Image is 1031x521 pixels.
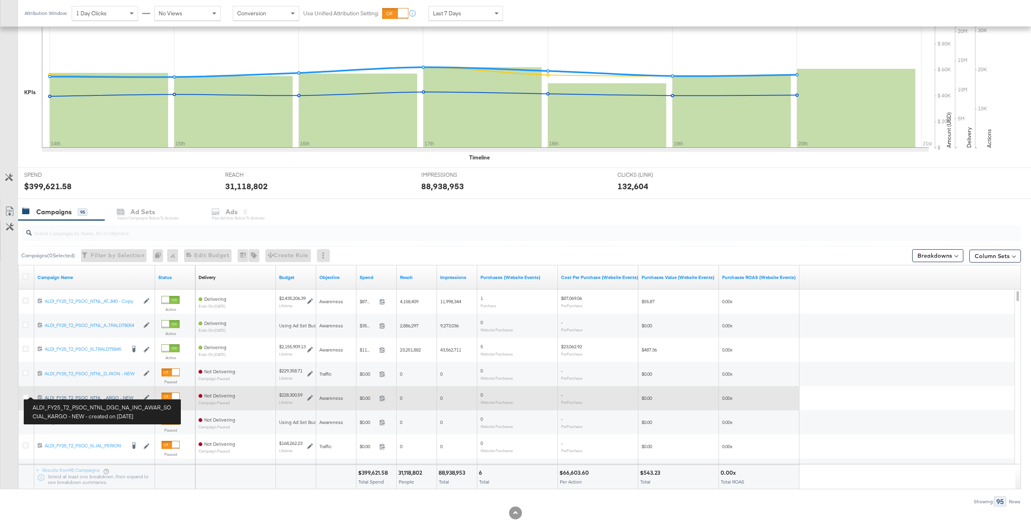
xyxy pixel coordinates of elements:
sub: Per Purchase [561,424,582,429]
div: $168,262.23 [279,440,302,447]
span: Total [640,479,650,485]
span: Not Delivering [204,417,235,423]
text: Actions [985,129,993,148]
a: The number of times a purchase was made tracked by your Custom Audience pixel on your website aft... [480,274,555,281]
span: 4,158,409 [400,298,418,304]
span: IMPRESSIONS [421,171,482,179]
div: Campaigns [36,207,72,217]
span: $0.00 [642,371,652,377]
a: The number of times your ad was served. On mobile apps an ad is counted as served the first time ... [440,274,474,281]
span: - [561,319,563,325]
sub: Per Purchase [561,303,582,308]
sub: Lifetime [279,448,292,453]
sub: ends on [DATE] [199,352,226,357]
div: Kargo Preview Test [45,419,139,425]
div: Rows [1008,499,1021,504]
span: $487.36 [642,347,657,353]
span: No Views [159,10,182,17]
span: Conversion [237,10,266,17]
span: Awareness [319,419,343,425]
div: ALDI_FY25_T2_PSOC_N...TRALD75845 [45,346,125,352]
a: Your campaign name. [37,274,152,281]
span: SPEND [24,171,85,179]
span: Awareness [319,323,343,329]
span: Total [479,479,489,485]
div: Attribution Window: [24,10,68,16]
label: Active [161,331,180,336]
span: Awareness [319,347,343,353]
span: $23,062.92 [561,343,582,349]
span: Awareness [319,298,343,304]
a: ALDI_FY25_T2_PSOC_N...IAL_PERION [45,442,125,451]
span: Not Delivering [204,393,235,399]
sub: ends on [DATE] [199,328,226,333]
sub: Campaign Paused [199,449,235,453]
a: Your campaign's objective. [319,274,353,281]
span: Traffic [319,443,331,449]
span: 0 [440,371,443,377]
span: $87,069.06 [360,298,376,304]
div: $229,358.71 [279,368,302,374]
div: Using Ad Set Budget [279,323,324,329]
input: Search Campaigns by Name, ID or Objective [32,222,927,238]
label: Paused [161,403,180,409]
sub: Website Purchases [480,400,513,405]
div: Campaigns ( 0 Selected) [21,252,75,259]
div: ALDI_FY25_T2_PSOC_NTNL_AT...840 - Copy [45,298,139,304]
div: 132,604 [617,180,648,192]
sub: ends on [DATE] [199,304,226,308]
span: 5 [480,343,483,349]
div: 0.00x [720,469,738,477]
sub: Per Purchase [561,327,582,332]
span: Not Delivering [204,368,235,374]
sub: Website Purchases [480,448,513,453]
span: 0 [400,395,402,401]
div: 31,118,802 [225,180,268,192]
label: Use Unified Attribution Setting: [303,10,379,17]
span: $0.00 [642,419,652,425]
div: 31,118,802 [398,469,424,477]
div: $399,621.58 [358,469,390,477]
label: Active [161,355,180,360]
span: 9,273,036 [440,323,459,329]
sub: Purchase [480,303,496,308]
div: Using Ad Set Budget [279,419,324,426]
a: The total value of the purchase actions divided by spend tracked by your Custom Audience pixel on... [722,274,796,281]
span: Delivering [204,320,226,326]
a: Reflects the ability of your Ad Campaign to achieve delivery based on ad states, schedule and bud... [199,274,215,281]
span: 0 [400,443,402,449]
div: 95 [78,209,87,216]
button: Column Sets [969,250,1021,263]
span: $0.00 [642,323,652,329]
a: ALDI_FY25_T2_PSOC_NTNL_...ARGO - NEW [45,395,139,401]
sub: Website Purchases [480,424,513,429]
span: Delivering [204,296,226,302]
div: $228,300.59 [279,392,302,398]
div: 88,938,953 [421,180,464,192]
span: 0 [480,416,483,422]
a: ALDI_FY25_T2_PSOC_N...TRALD75845 [45,346,125,354]
span: Not Delivering [204,441,235,447]
a: ALDI_FY25_T2_PSOC_NTNL_D...RION - NEW [45,370,139,377]
span: 0 [440,395,443,401]
div: 88,938,953 [439,469,468,477]
a: ALDI_FY25_T2_PSOC_NTNL_A...TRALD78054 [45,322,139,329]
div: 0 [153,249,167,262]
span: $35,199.32 [360,323,376,329]
a: The average cost for each purchase tracked by your Custom Audience pixel on your website after pe... [561,274,638,281]
div: $66,603.60 [559,469,591,477]
sub: Campaign Paused [199,401,235,405]
span: REACH [225,171,286,179]
span: $0.00 [642,395,652,401]
a: The number of people your ad was served to. [400,274,434,281]
sub: Lifetime [279,303,292,308]
span: 0 [440,443,443,449]
label: Paused [161,428,180,433]
span: 0 [440,419,443,425]
span: 0.00x [722,371,733,377]
a: The total amount spent to date. [360,274,393,281]
sub: Lifetime [279,400,292,405]
span: 1 [480,295,483,301]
